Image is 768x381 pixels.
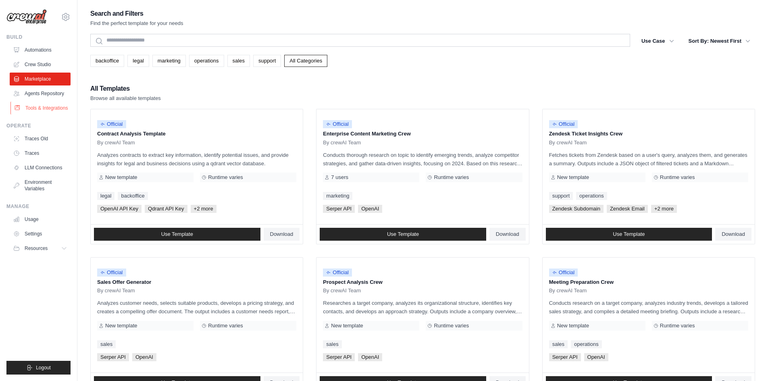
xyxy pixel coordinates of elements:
p: Analyzes customer needs, selects suitable products, develops a pricing strategy, and creates a co... [97,299,296,316]
button: Use Case [637,34,679,48]
h2: Search and Filters [90,8,183,19]
a: Tools & Integrations [10,102,71,115]
span: OpenAI [132,353,156,361]
p: Contract Analysis Template [97,130,296,138]
span: New template [331,323,363,329]
p: Prospect Analysis Crew [323,278,522,286]
p: Conducts thorough research on topic to identify emerging trends, analyze competitor strategies, a... [323,151,522,168]
a: Download [489,228,526,241]
p: Sales Offer Generator [97,278,296,286]
span: Resources [25,245,48,252]
p: Researches a target company, analyzes its organizational structure, identifies key contacts, and ... [323,299,522,316]
a: operations [576,192,607,200]
a: support [549,192,573,200]
span: OpenAI API Key [97,205,142,213]
a: Traces Old [10,132,71,145]
span: OpenAI [584,353,608,361]
a: LLM Connections [10,161,71,174]
a: Download [264,228,300,241]
span: New template [557,323,589,329]
span: OpenAI [358,353,382,361]
a: support [253,55,281,67]
p: Enterprise Content Marketing Crew [323,130,522,138]
a: All Categories [284,55,327,67]
span: Serper API [323,205,355,213]
a: marketing [152,55,186,67]
p: Zendesk Ticket Insights Crew [549,130,748,138]
span: Use Template [161,231,193,237]
span: Runtime varies [208,174,243,181]
span: +2 more [651,205,677,213]
span: Zendesk Email [607,205,648,213]
h2: All Templates [90,83,161,94]
a: Usage [10,213,71,226]
span: Official [549,120,578,128]
span: Serper API [549,353,581,361]
button: Resources [10,242,71,255]
a: Download [715,228,751,241]
span: Download [496,231,519,237]
span: Zendesk Subdomain [549,205,604,213]
span: Runtime varies [660,323,695,329]
span: Download [270,231,293,237]
span: Logout [36,364,51,371]
span: Use Template [613,231,645,237]
a: operations [571,340,602,348]
div: Manage [6,203,71,210]
button: Sort By: Newest First [684,34,755,48]
button: Logout [6,361,71,375]
a: Environment Variables [10,176,71,195]
a: operations [189,55,224,67]
span: OpenAI [358,205,382,213]
span: Official [323,120,352,128]
span: New template [105,174,137,181]
span: Official [549,269,578,277]
span: By crewAI Team [97,139,135,146]
div: Operate [6,123,71,129]
span: By crewAI Team [323,287,361,294]
p: Meeting Preparation Crew [549,278,748,286]
span: Official [97,120,126,128]
a: marketing [323,192,352,200]
span: By crewAI Team [549,139,587,146]
span: Runtime varies [208,323,243,329]
a: sales [549,340,568,348]
a: Traces [10,147,71,160]
span: Official [323,269,352,277]
span: Official [97,269,126,277]
a: backoffice [118,192,148,200]
p: Analyzes contracts to extract key information, identify potential issues, and provide insights fo... [97,151,296,168]
a: Automations [10,44,71,56]
span: New template [105,323,137,329]
span: New template [557,174,589,181]
span: By crewAI Team [323,139,361,146]
span: By crewAI Team [549,287,587,294]
a: Settings [10,227,71,240]
a: backoffice [90,55,124,67]
a: sales [323,340,341,348]
a: Agents Repository [10,87,71,100]
span: Use Template [387,231,419,237]
a: Marketplace [10,73,71,85]
span: Serper API [323,353,355,361]
span: 7 users [331,174,348,181]
a: sales [97,340,116,348]
span: Download [722,231,745,237]
span: +2 more [191,205,216,213]
span: Runtime varies [434,174,469,181]
p: Fetches tickets from Zendesk based on a user's query, analyzes them, and generates a summary. Out... [549,151,748,168]
a: Use Template [546,228,712,241]
p: Conducts research on a target company, analyzes industry trends, develops a tailored sales strate... [549,299,748,316]
span: Qdrant API Key [145,205,187,213]
span: By crewAI Team [97,287,135,294]
a: Crew Studio [10,58,71,71]
img: Logo [6,9,47,25]
a: Use Template [320,228,486,241]
p: Find the perfect template for your needs [90,19,183,27]
a: sales [227,55,250,67]
p: Browse all available templates [90,94,161,102]
div: Build [6,34,71,40]
a: Use Template [94,228,260,241]
a: legal [97,192,114,200]
span: Runtime varies [660,174,695,181]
